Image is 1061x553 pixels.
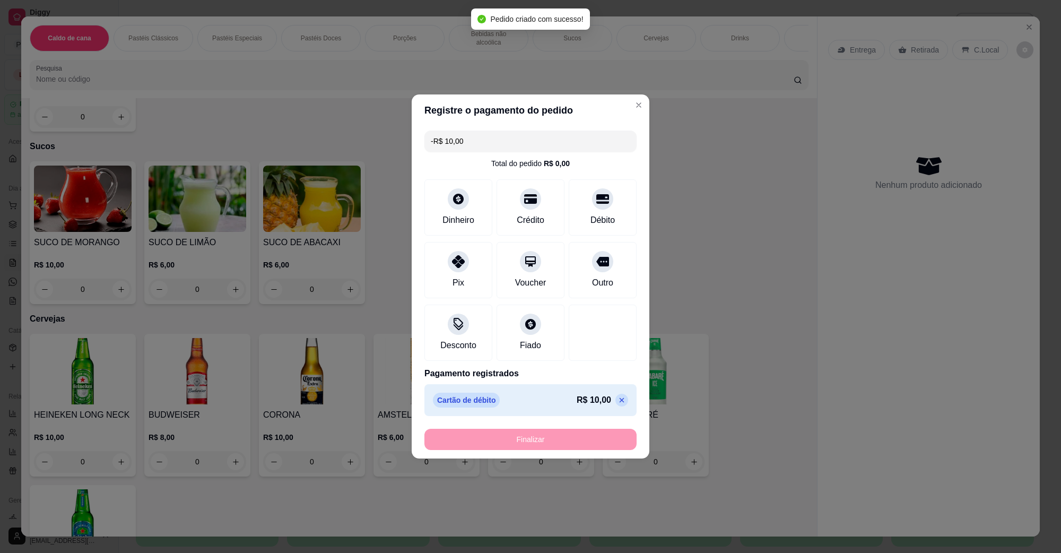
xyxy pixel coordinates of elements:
input: Ex.: hambúrguer de cordeiro [431,131,630,152]
p: Pagamento registrados [424,367,637,380]
div: Voucher [515,276,546,289]
p: Cartão de débito [433,393,500,408]
div: Fiado [520,339,541,352]
div: Pix [453,276,464,289]
div: Débito [590,214,615,227]
button: Close [630,97,647,114]
span: Pedido criado com sucesso! [490,15,583,23]
div: Crédito [517,214,544,227]
div: Outro [592,276,613,289]
div: Desconto [440,339,476,352]
div: Dinheiro [442,214,474,227]
p: R$ 10,00 [577,394,611,407]
div: R$ 0,00 [544,158,570,169]
span: check-circle [477,15,486,23]
div: Total do pedido [491,158,570,169]
header: Registre o pagamento do pedido [412,94,649,126]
